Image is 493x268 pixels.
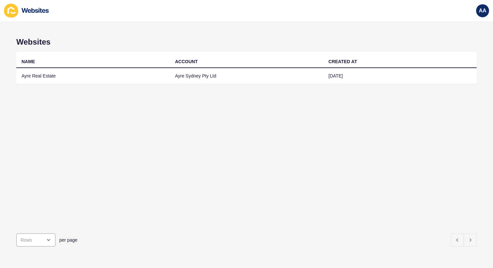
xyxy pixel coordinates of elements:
[479,7,486,14] span: AA
[175,58,198,65] div: ACCOUNT
[323,68,477,84] td: [DATE]
[16,37,477,47] h1: Websites
[16,233,55,247] div: open menu
[328,58,357,65] div: CREATED AT
[16,68,170,84] td: Ayre Real Estate
[170,68,323,84] td: Ayre Sydney Pty Ltd
[22,58,35,65] div: NAME
[59,237,77,243] span: per page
